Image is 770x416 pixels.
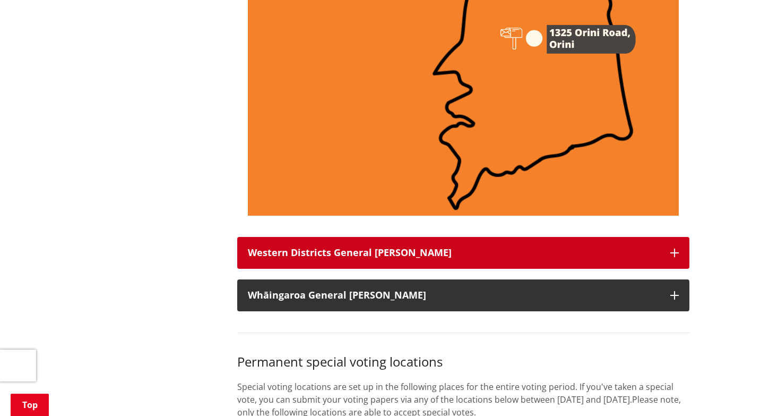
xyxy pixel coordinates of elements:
[237,279,689,311] button: Whāingaroa General [PERSON_NAME]
[248,288,426,301] strong: Whāingaroa General [PERSON_NAME]
[237,237,689,269] button: Western Districts General [PERSON_NAME]
[237,354,689,370] h3: Permanent special voting locations
[248,246,452,259] strong: Western Districts General [PERSON_NAME]
[721,371,759,410] iframe: Messenger Launcher
[263,394,632,405] span: ou can submit your voting papers via any of the locations below between [DATE] and [DATE].
[11,394,49,416] a: Top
